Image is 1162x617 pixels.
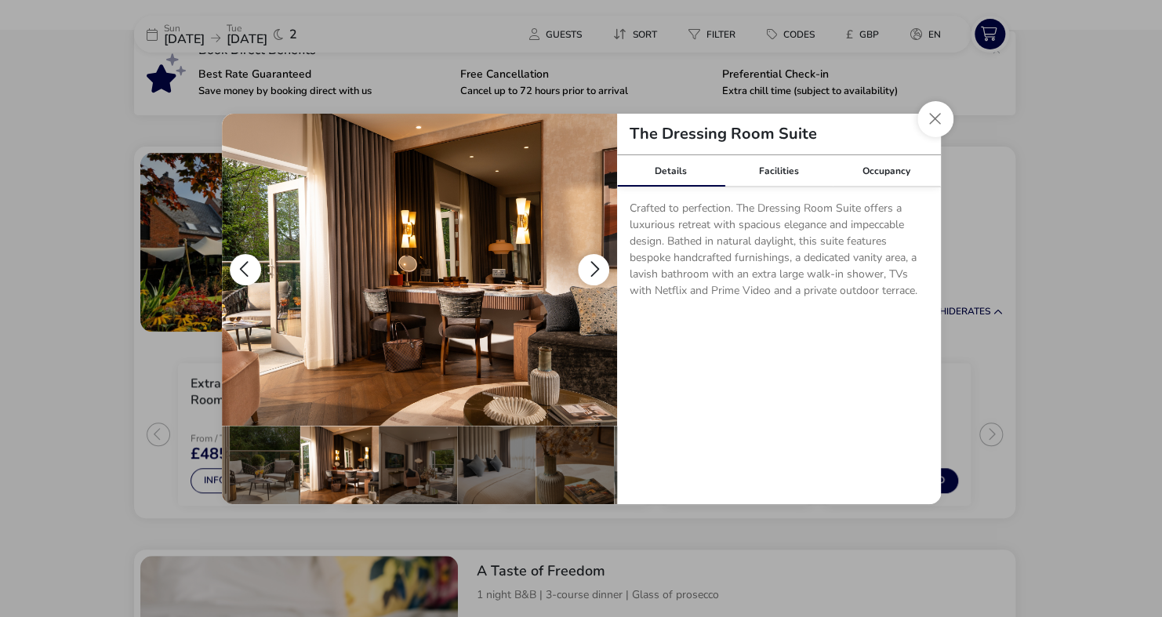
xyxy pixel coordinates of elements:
div: details [222,114,941,504]
button: Close dialog [917,101,953,137]
div: Facilities [724,155,833,187]
div: Occupancy [833,155,941,187]
h2: The Dressing Room Suite [617,126,830,142]
p: Crafted to perfection. The Dressing Room Suite offers a luxurious retreat with spacious elegance ... [630,200,928,305]
img: d5963daa7338e53631da13c6fd1015c24de6f90d49df220cdb5b41d06bf22919 [222,114,617,426]
div: Details [617,155,725,187]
